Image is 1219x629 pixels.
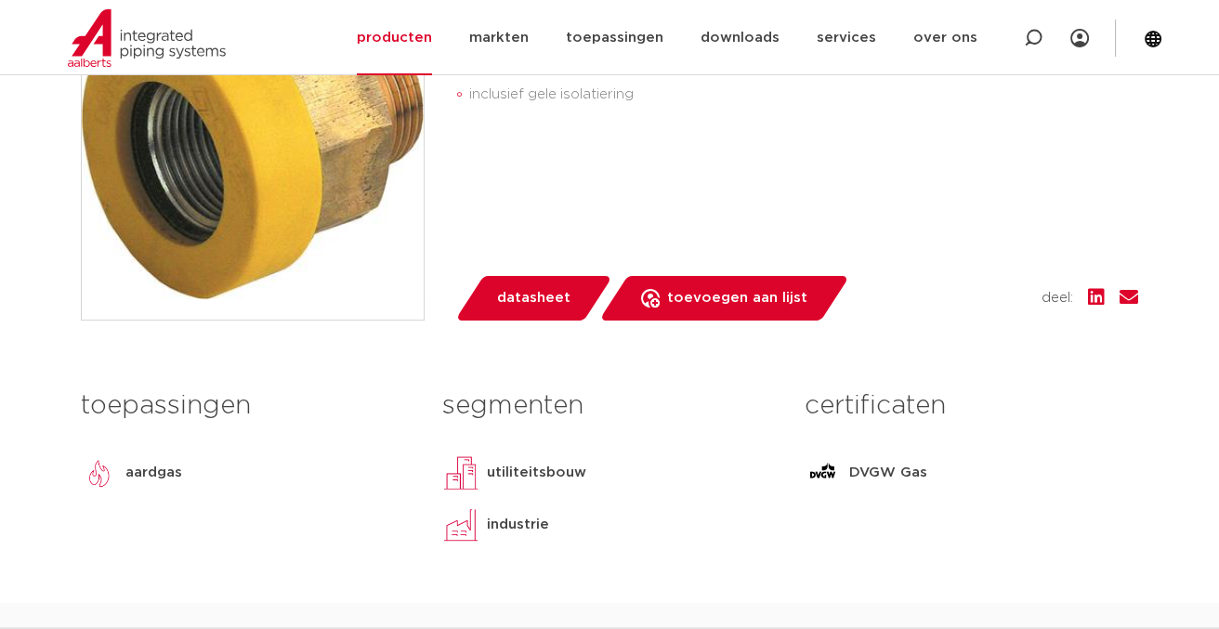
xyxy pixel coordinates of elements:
h3: segmenten [442,387,776,425]
img: DVGW Gas [805,454,842,491]
p: DVGW Gas [849,462,927,484]
img: industrie [442,506,479,544]
h3: certificaten [805,387,1138,425]
span: deel: [1042,287,1073,309]
span: datasheet [497,283,570,313]
li: inclusief gele isolatiering [469,80,1138,110]
p: industrie [487,514,549,536]
p: aardgas [125,462,182,484]
img: utiliteitsbouw [442,454,479,491]
a: datasheet [454,276,612,321]
span: toevoegen aan lijst [667,283,807,313]
img: aardgas [81,454,118,491]
h3: toepassingen [81,387,414,425]
p: utiliteitsbouw [487,462,586,484]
